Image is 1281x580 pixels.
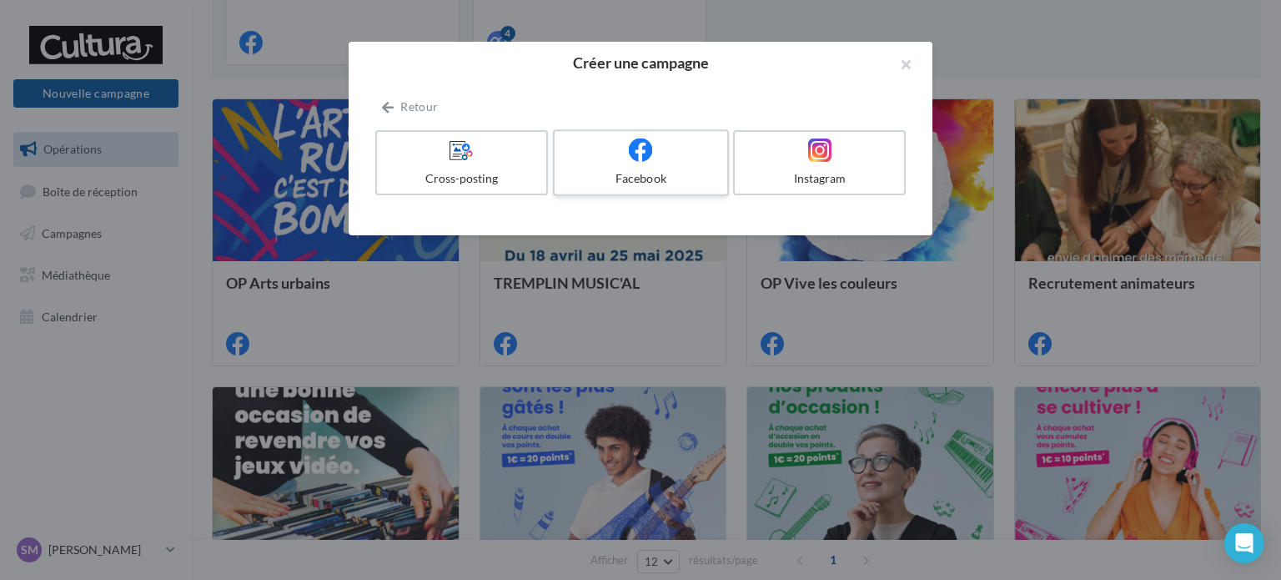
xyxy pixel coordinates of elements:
[561,170,720,187] div: Facebook
[375,55,906,70] h2: Créer une campagne
[375,97,445,117] button: Retour
[384,170,540,187] div: Cross-posting
[741,170,897,187] div: Instagram
[1224,523,1264,563] div: Open Intercom Messenger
